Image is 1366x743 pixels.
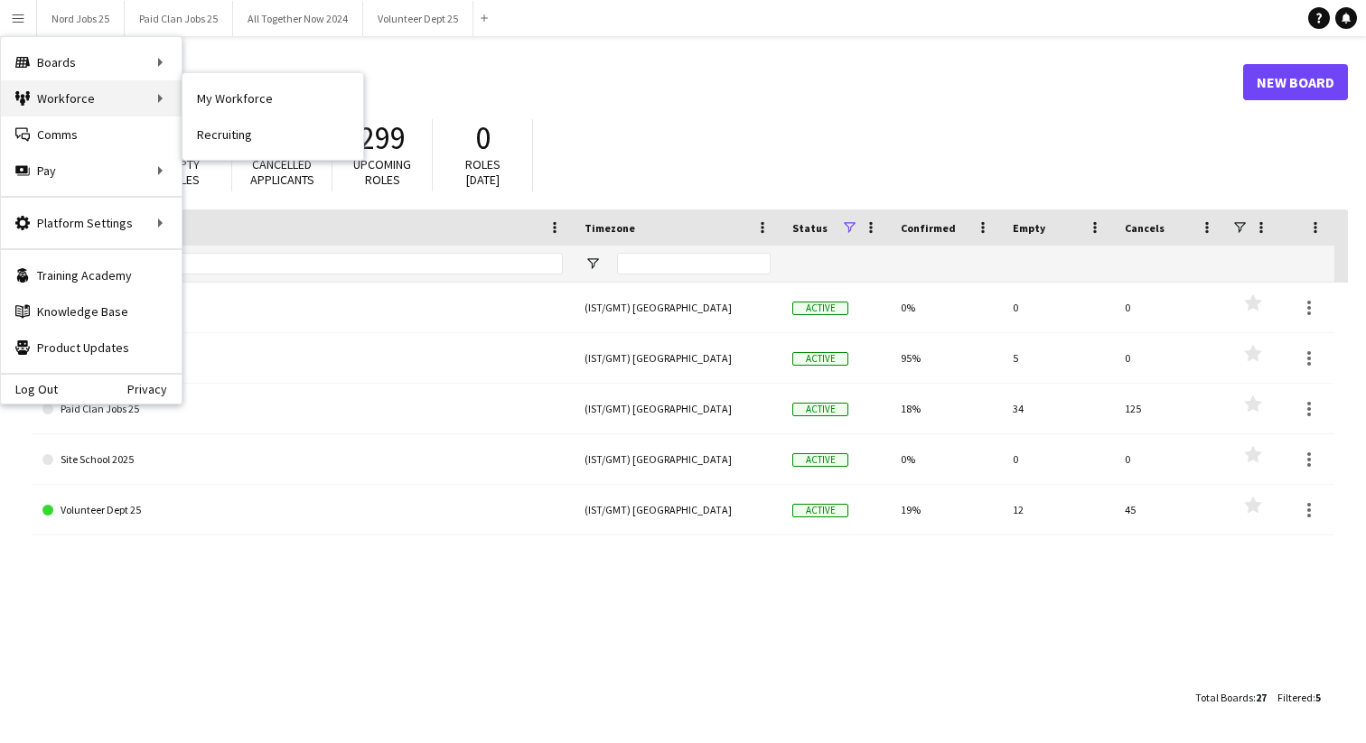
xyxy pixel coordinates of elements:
[182,80,363,116] a: My Workforce
[1002,384,1114,433] div: 34
[792,403,848,416] span: Active
[42,434,563,485] a: Site School 2025
[1,153,182,189] div: Pay
[1002,333,1114,383] div: 5
[1013,221,1045,235] span: Empty
[75,253,563,274] input: Board name Filter Input
[42,283,563,333] a: Barra Test Board
[353,156,411,188] span: Upcoming roles
[42,485,563,535] a: Volunteer Dept 25
[233,1,363,36] button: All Together Now 2024
[1,382,58,396] a: Log Out
[585,221,635,235] span: Timezone
[890,434,1002,484] div: 0%
[1114,485,1226,534] div: 45
[1315,691,1321,704] span: 5
[1,205,182,241] div: Platform Settings
[792,302,848,315] span: Active
[1002,434,1114,484] div: 0
[617,253,771,274] input: Timezone Filter Input
[574,384,781,433] div: (IST/GMT) [GEOGRAPHIC_DATA]
[363,1,473,36] button: Volunteer Dept 25
[1002,283,1114,332] div: 0
[127,382,182,396] a: Privacy
[890,333,1002,383] div: 95%
[890,384,1002,433] div: 18%
[32,69,1243,96] h1: Boards
[792,221,828,235] span: Status
[1,293,182,330] a: Knowledge Base
[1277,680,1321,715] div: :
[1,44,182,80] div: Boards
[890,283,1002,332] div: 0%
[475,118,491,158] span: 0
[1277,691,1313,704] span: Filtered
[585,255,601,272] button: Open Filter Menu
[37,1,125,36] button: Nord Jobs 25
[1125,221,1165,235] span: Cancels
[792,504,848,517] span: Active
[182,116,363,153] a: Recruiting
[1256,691,1267,704] span: 27
[1114,384,1226,433] div: 125
[42,384,563,434] a: Paid Clan Jobs 25
[1114,283,1226,332] div: 0
[574,333,781,383] div: (IST/GMT) [GEOGRAPHIC_DATA]
[42,333,563,384] a: Nord Jobs 25
[1195,680,1267,715] div: :
[574,434,781,484] div: (IST/GMT) [GEOGRAPHIC_DATA]
[1002,485,1114,534] div: 12
[1,116,182,153] a: Comms
[1,257,182,293] a: Training Academy
[1195,691,1253,704] span: Total Boards
[125,1,233,36] button: Paid Clan Jobs 25
[792,453,848,467] span: Active
[465,156,501,188] span: Roles [DATE]
[360,118,406,158] span: 299
[1243,64,1348,100] a: New Board
[1,80,182,116] div: Workforce
[574,283,781,332] div: (IST/GMT) [GEOGRAPHIC_DATA]
[890,485,1002,534] div: 19%
[1114,434,1226,484] div: 0
[1114,333,1226,383] div: 0
[1,330,182,366] a: Product Updates
[574,485,781,534] div: (IST/GMT) [GEOGRAPHIC_DATA]
[250,156,314,188] span: Cancelled applicants
[792,352,848,366] span: Active
[901,221,956,235] span: Confirmed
